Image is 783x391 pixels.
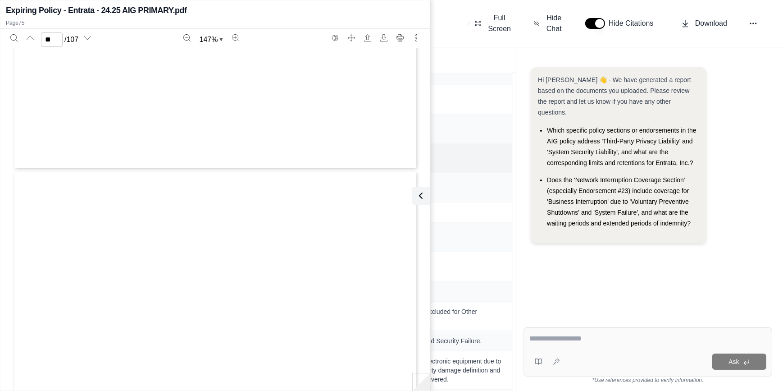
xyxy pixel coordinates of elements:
[200,34,218,45] span: 147 %
[64,34,78,45] span: / 107
[712,354,766,370] button: Ask
[228,31,243,45] button: Zoom in
[41,32,63,47] input: Enter a page number
[6,19,424,27] p: Page 75
[393,31,407,45] button: Print
[23,31,37,45] button: Previous page
[524,377,772,384] div: *Use references provided to verify information.
[7,31,21,45] button: Search
[471,9,516,38] button: Full Screen
[80,31,95,45] button: Next page
[728,358,739,365] span: Ask
[695,18,727,29] span: Download
[377,31,391,45] button: Download
[360,31,375,45] button: Open file
[547,127,696,166] span: Which specific policy sections or endorsements in the AIG policy address 'Third-Party Privacy Lia...
[609,18,659,29] span: Hide Citations
[409,31,423,45] button: More actions
[547,176,691,227] span: Does the 'Network Interruption Coverage Section' (especially Endorsement #23) include coverage fo...
[530,9,567,38] button: Hide Chat
[328,31,342,45] button: Switch to the dark theme
[344,31,359,45] button: Full screen
[487,13,512,34] span: Full Screen
[6,4,187,17] h2: Expiring Policy - Entrata - 24.25 AIG PRIMARY.pdf
[538,76,691,116] span: Hi [PERSON_NAME] 👋 - We have generated a report based on the documents you uploaded. Please revie...
[180,31,194,45] button: Zoom out
[545,13,564,34] span: Hide Chat
[677,14,731,32] button: Download
[196,32,227,47] button: Zoom document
